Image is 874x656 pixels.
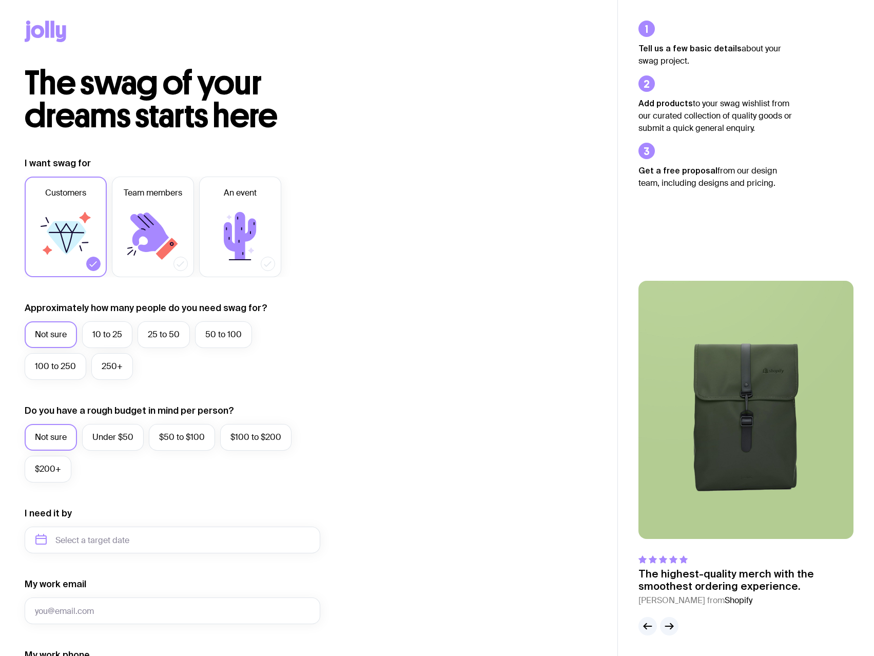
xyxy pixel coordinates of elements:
p: about your swag project. [638,42,792,67]
label: 10 to 25 [82,321,132,348]
label: Not sure [25,424,77,451]
label: $100 to $200 [220,424,292,451]
label: My work email [25,578,86,590]
label: Not sure [25,321,77,348]
span: Customers [45,187,86,199]
label: Under $50 [82,424,144,451]
span: Team members [124,187,182,199]
span: Shopify [725,595,752,606]
label: 100 to 250 [25,353,86,380]
p: The highest-quality merch with the smoothest ordering experience. [638,568,853,592]
strong: Add products [638,99,693,108]
label: I want swag for [25,157,91,169]
strong: Get a free proposal [638,166,717,175]
span: The swag of your dreams starts here [25,63,278,136]
label: I need it by [25,507,72,519]
label: 250+ [91,353,133,380]
label: $200+ [25,456,71,483]
label: Do you have a rough budget in mind per person? [25,404,234,417]
label: Approximately how many people do you need swag for? [25,302,267,314]
cite: [PERSON_NAME] from [638,594,853,607]
p: to your swag wishlist from our curated collection of quality goods or submit a quick general enqu... [638,97,792,134]
input: Select a target date [25,527,320,553]
label: $50 to $100 [149,424,215,451]
input: you@email.com [25,597,320,624]
strong: Tell us a few basic details [638,44,742,53]
label: 50 to 100 [195,321,252,348]
label: 25 to 50 [138,321,190,348]
p: from our design team, including designs and pricing. [638,164,792,189]
span: An event [224,187,257,199]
